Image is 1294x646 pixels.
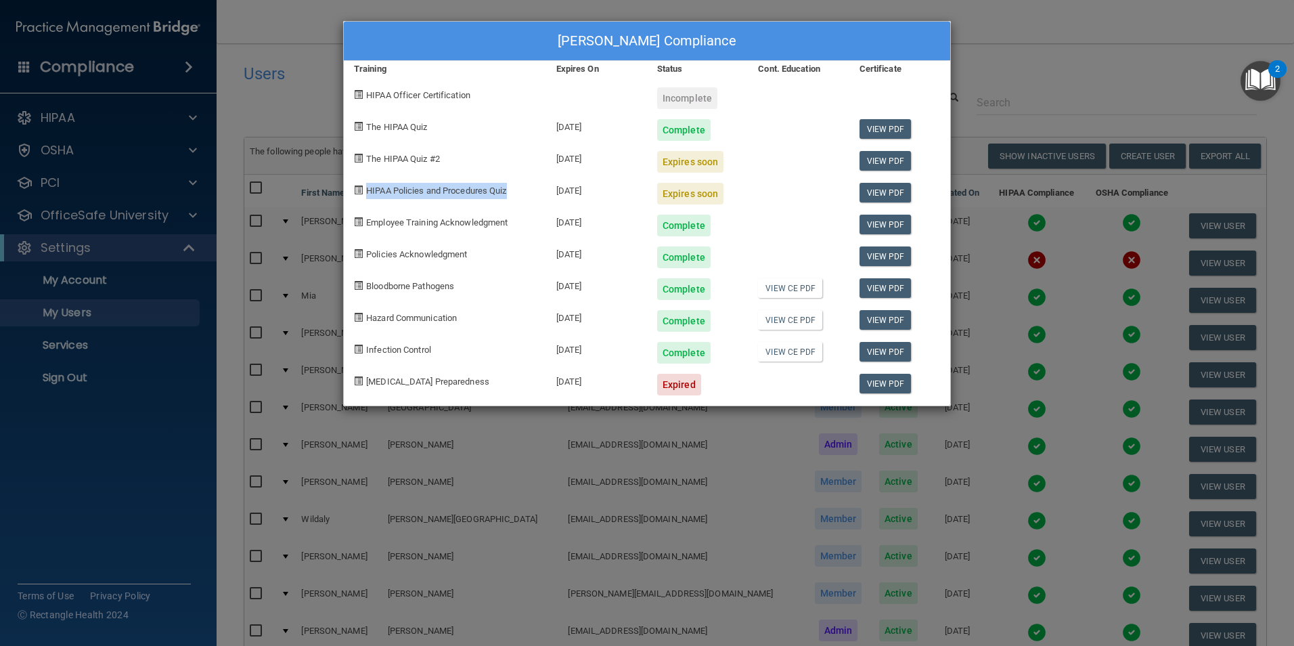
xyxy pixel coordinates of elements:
[647,61,748,77] div: Status
[758,278,822,298] a: View CE PDF
[657,183,723,204] div: Expires soon
[860,374,912,393] a: View PDF
[366,154,440,164] span: The HIPAA Quiz #2
[758,310,822,330] a: View CE PDF
[366,345,431,355] span: Infection Control
[366,217,508,228] span: Employee Training Acknowledgment
[546,141,647,173] div: [DATE]
[657,374,701,395] div: Expired
[657,246,711,268] div: Complete
[366,281,454,291] span: Bloodborne Pathogens
[860,151,912,171] a: View PDF
[546,173,647,204] div: [DATE]
[1275,69,1280,87] div: 2
[546,300,647,332] div: [DATE]
[366,249,467,259] span: Policies Acknowledgment
[1241,61,1280,101] button: Open Resource Center, 2 new notifications
[344,61,546,77] div: Training
[657,342,711,364] div: Complete
[546,204,647,236] div: [DATE]
[366,313,457,323] span: Hazard Communication
[344,22,950,61] div: [PERSON_NAME] Compliance
[860,183,912,202] a: View PDF
[860,342,912,362] a: View PDF
[860,246,912,266] a: View PDF
[546,236,647,268] div: [DATE]
[657,310,711,332] div: Complete
[546,364,647,395] div: [DATE]
[657,119,711,141] div: Complete
[546,268,647,300] div: [DATE]
[849,61,950,77] div: Certificate
[860,278,912,298] a: View PDF
[758,342,822,362] a: View CE PDF
[366,122,427,132] span: The HIPAA Quiz
[366,186,506,196] span: HIPAA Policies and Procedures Quiz
[657,278,711,300] div: Complete
[657,87,717,109] div: Incomplete
[366,90,470,100] span: HIPAA Officer Certification
[546,109,647,141] div: [DATE]
[366,376,489,387] span: [MEDICAL_DATA] Preparedness
[657,215,711,236] div: Complete
[860,119,912,139] a: View PDF
[748,61,849,77] div: Cont. Education
[546,61,647,77] div: Expires On
[860,310,912,330] a: View PDF
[657,151,723,173] div: Expires soon
[860,215,912,234] a: View PDF
[546,332,647,364] div: [DATE]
